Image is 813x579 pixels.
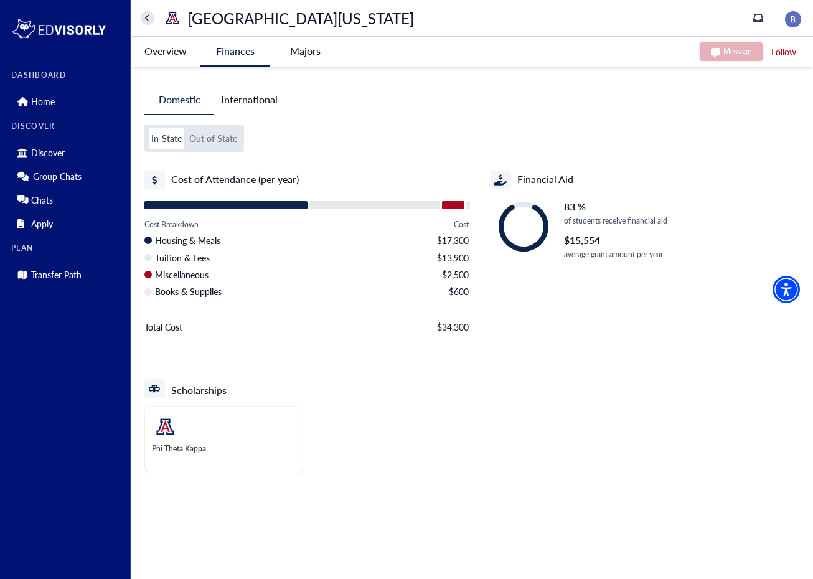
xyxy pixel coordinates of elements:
span: Books & Supplies [155,285,222,298]
div: Transfer Path [11,265,123,285]
span: Scholarships [171,379,227,398]
svg: 0 [499,202,548,252]
span: $600 [449,285,469,298]
p: Transfer Path [31,270,82,280]
label: DASHBOARD [11,71,123,80]
p: Apply [31,219,53,229]
button: In-State [149,128,184,149]
button: Finances [200,37,270,67]
span: Total Cost [144,320,182,334]
img: image [785,11,801,27]
button: home [141,11,154,25]
p: [GEOGRAPHIC_DATA][US_STATE] [188,11,414,25]
p: Phi Theta Kappa [152,445,206,453]
div: Discover [11,143,123,162]
span: 83 % [564,199,586,214]
span: Cost Breakdown [144,219,199,230]
label: DISCOVER [11,122,123,131]
p: Chats [31,195,53,205]
div: Group Chats [11,166,123,186]
img: universityName [162,8,182,28]
p: Discover [31,148,65,158]
button: Overview [131,37,200,65]
p: Group Chats [33,171,82,182]
span: $15,554 [564,233,600,247]
button: Follow [770,44,797,60]
label: PLAN [11,244,123,253]
div: Apply [11,214,123,233]
span: Miscellaneous [155,268,209,281]
span: $34,300 [437,320,469,334]
span: Housing & Meals [155,233,220,247]
span: Financial Aid [517,171,573,187]
button: Majors [270,37,340,65]
span: Cost of Attendance (per year) [171,171,299,187]
button: Out of State [187,128,240,149]
p: of students receive financial aid [564,215,667,227]
div: Chats [11,190,123,210]
img: logo [11,16,107,41]
span: $17,300 [437,233,469,247]
p: Home [31,96,55,107]
span: $13,900 [437,251,469,265]
span: Tuition & Fees [155,251,210,265]
span: Cost [454,219,469,230]
button: International [214,85,284,114]
button: Domestic [144,85,214,115]
div: Accessibility Menu [773,276,800,303]
a: inbox [753,13,763,23]
img: scholarships [152,413,179,440]
p: average grant amount per year [564,249,667,260]
span: $2,500 [442,268,469,281]
div: Home [11,92,123,111]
